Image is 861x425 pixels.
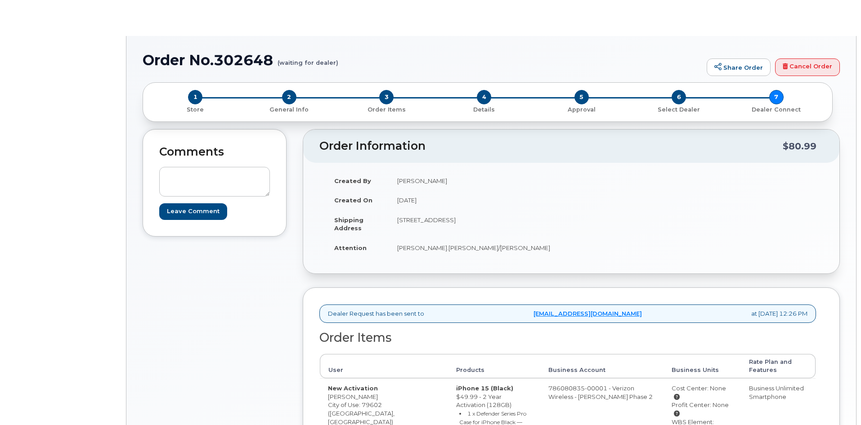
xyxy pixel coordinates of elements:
[154,106,237,114] p: Store
[319,304,816,323] div: Dealer Request has been sent to at [DATE] 12:26 PM
[439,106,529,114] p: Details
[534,309,642,318] a: [EMAIL_ADDRESS][DOMAIN_NAME]
[320,354,448,379] th: User
[389,238,565,258] td: [PERSON_NAME].[PERSON_NAME]/[PERSON_NAME]
[379,90,394,104] span: 3
[634,106,724,114] p: Select Dealer
[389,171,565,191] td: [PERSON_NAME]
[241,104,338,114] a: 2 General Info
[533,104,630,114] a: 5 Approval
[540,354,664,379] th: Business Account
[334,177,371,184] strong: Created By
[334,197,372,204] strong: Created On
[435,104,533,114] a: 4 Details
[150,104,241,114] a: 1 Store
[159,146,270,158] h2: Comments
[672,90,686,104] span: 6
[341,106,432,114] p: Order Items
[707,58,771,76] a: Share Order
[143,52,702,68] h1: Order No.302648
[328,385,378,392] strong: New Activation
[278,52,338,66] small: (waiting for dealer)
[159,203,227,220] input: Leave Comment
[244,106,335,114] p: General Info
[630,104,728,114] a: 6 Select Dealer
[741,354,816,379] th: Rate Plan and Features
[319,140,783,152] h2: Order Information
[334,244,367,251] strong: Attention
[672,401,733,417] div: Profit Center: None
[477,90,491,104] span: 4
[783,138,816,155] div: $80.99
[282,90,296,104] span: 2
[389,190,565,210] td: [DATE]
[188,90,202,104] span: 1
[338,104,435,114] a: 3 Order Items
[672,384,733,401] div: Cost Center: None
[536,106,627,114] p: Approval
[775,58,840,76] a: Cancel Order
[334,216,363,232] strong: Shipping Address
[456,385,513,392] strong: iPhone 15 (Black)
[389,210,565,238] td: [STREET_ADDRESS]
[664,354,741,379] th: Business Units
[319,331,816,344] h2: Order Items
[574,90,589,104] span: 5
[448,354,540,379] th: Products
